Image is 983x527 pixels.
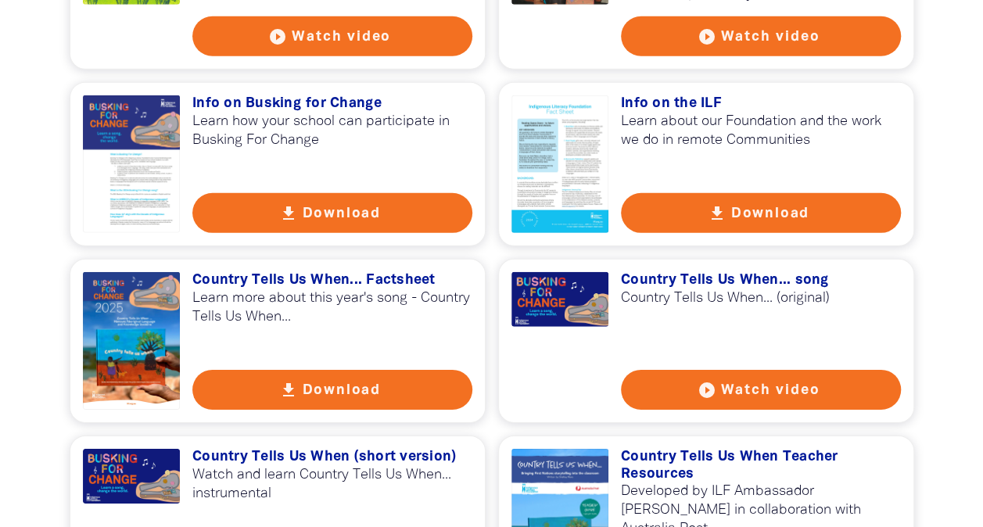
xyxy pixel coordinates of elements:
[192,16,472,56] button: play_circle_filled Watch video
[697,27,716,46] i: play_circle_filled
[192,193,472,233] button: get_app Download
[621,449,901,482] h3: Country Tells Us When Teacher Resources
[697,381,716,400] i: play_circle_filled
[279,204,298,223] i: get_app
[621,193,901,233] button: get_app Download
[192,95,472,113] h3: Info on Busking for Change
[708,204,726,223] i: get_app
[192,272,472,289] h3: Country Tells Us When... Factsheet
[621,370,901,410] button: play_circle_filled Watch video
[192,449,472,466] h3: Country Tells Us When (short version)
[279,381,298,400] i: get_app
[621,16,901,56] button: play_circle_filled Watch video
[621,272,901,289] h3: Country Tells Us When... song
[268,27,287,46] i: play_circle_filled
[192,370,472,410] button: get_app Download
[621,95,901,113] h3: Info on the ILF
